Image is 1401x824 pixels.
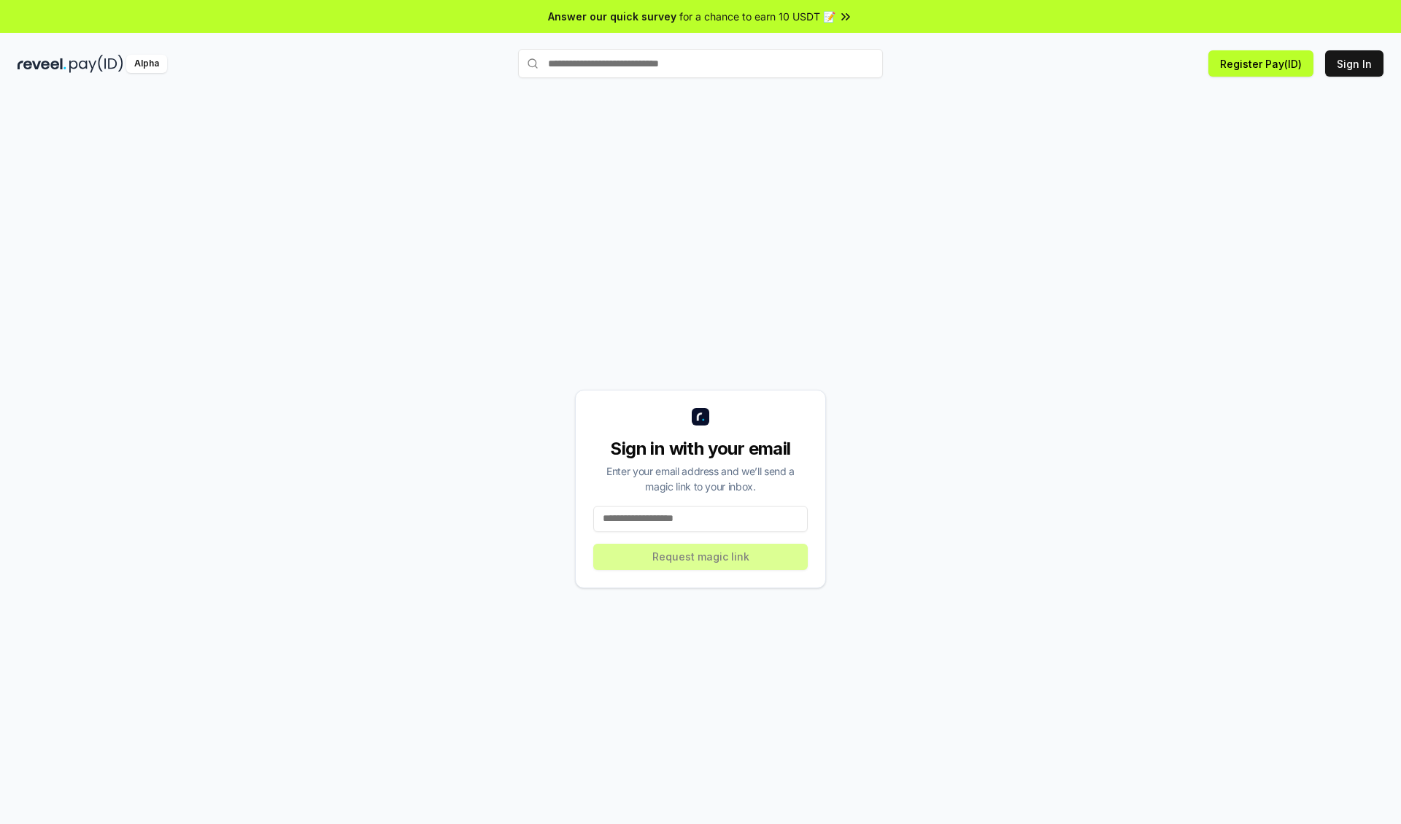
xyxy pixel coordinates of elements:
span: for a chance to earn 10 USDT 📝 [679,9,835,24]
div: Enter your email address and we’ll send a magic link to your inbox. [593,463,808,494]
div: Alpha [126,55,167,73]
div: Sign in with your email [593,437,808,461]
img: pay_id [69,55,123,73]
button: Register Pay(ID) [1208,50,1313,77]
img: logo_small [692,408,709,426]
img: reveel_dark [18,55,66,73]
button: Sign In [1325,50,1383,77]
span: Answer our quick survey [548,9,676,24]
